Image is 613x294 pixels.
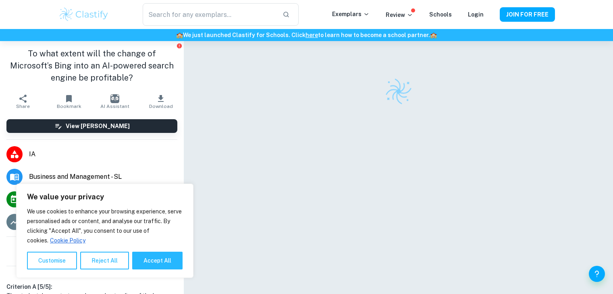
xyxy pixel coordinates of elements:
span: AI Assistant [100,104,129,109]
img: AI Assistant [110,94,119,103]
p: Review [386,10,413,19]
button: Report issue [176,43,182,49]
button: Bookmark [46,90,92,113]
img: Clastify logo [58,6,110,23]
span: Business and Management - SL [29,172,177,182]
span: 🏫 [176,32,183,38]
h6: We just launched Clastify for Schools. Click to learn how to become a school partner. [2,31,611,39]
button: View [PERSON_NAME] [6,119,177,133]
p: Exemplars [332,10,370,19]
h6: Examiner's summary [3,269,181,279]
button: AI Assistant [92,90,138,113]
a: Login [468,11,484,18]
span: Download [149,104,173,109]
span: Bookmark [57,104,81,109]
button: Accept All [132,252,183,269]
div: We value your privacy [16,184,193,278]
span: IA [29,149,177,159]
a: here [305,32,318,38]
span: 🏫 [430,32,437,38]
img: Clastify logo [384,77,413,106]
button: Reject All [80,252,129,269]
input: Search for any exemplars... [143,3,276,26]
a: Schools [429,11,452,18]
button: Download [138,90,184,113]
button: Customise [27,252,77,269]
p: We use cookies to enhance your browsing experience, serve personalised ads or content, and analys... [27,207,183,245]
span: Share [16,104,30,109]
p: We value your privacy [27,192,183,202]
button: Help and Feedback [589,266,605,282]
h1: To what extent will the change of Microsoft’s Bing into an AI-powered search engine be profitable? [6,48,177,84]
button: JOIN FOR FREE [500,7,555,22]
h6: Criterion A [ 5 / 5 ]: [6,282,177,291]
h6: View [PERSON_NAME] [66,122,130,130]
a: Cookie Policy [50,237,86,244]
